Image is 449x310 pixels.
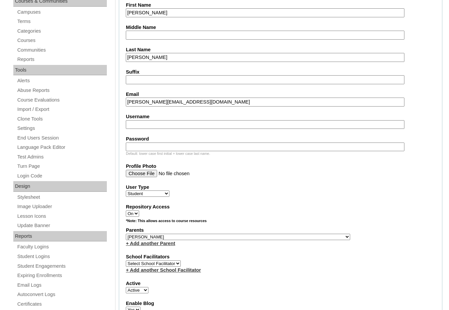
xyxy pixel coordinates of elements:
a: Test Admins [17,153,107,161]
label: Parents [126,227,435,234]
label: User Type [126,184,435,191]
a: Autoconvert Logs [17,290,107,299]
label: Email [126,91,435,98]
div: Design [13,181,107,192]
a: Abuse Reports [17,86,107,95]
a: Lesson Icons [17,212,107,220]
a: Stylesheet [17,193,107,201]
label: Active [126,280,435,287]
a: + Add another School Facilitator [126,267,201,273]
a: Settings [17,124,107,133]
a: Email Logs [17,281,107,289]
a: End Users Session [17,134,107,142]
a: Reports [17,55,107,64]
a: Courses [17,36,107,45]
a: Clone Tools [17,115,107,123]
label: Last Name [126,46,435,53]
a: Course Evaluations [17,96,107,104]
label: Password [126,136,435,143]
a: Update Banner [17,221,107,230]
a: Import / Export [17,105,107,114]
a: Terms [17,17,107,26]
a: Student Logins [17,252,107,261]
a: Expiring Enrollments [17,271,107,280]
div: Reports [13,231,107,242]
a: Login Code [17,172,107,180]
a: Student Engagements [17,262,107,270]
div: Tools [13,65,107,76]
a: Faculty Logins [17,243,107,251]
label: School Facilitators [126,253,435,260]
div: Default: lower case first initial + lower case last name. [126,151,435,156]
label: Suffix [126,69,435,76]
label: Middle Name [126,24,435,31]
label: Username [126,113,435,120]
div: *Note: This allows access to course resources [126,218,435,227]
a: Turn Page [17,162,107,170]
a: + Add another Parent [126,241,175,246]
a: Communities [17,46,107,54]
label: Profile Photo [126,163,435,170]
a: Certificates [17,300,107,308]
label: Repository Access [126,203,435,210]
label: First Name [126,2,435,9]
label: Enable Blog [126,300,435,307]
a: Campuses [17,8,107,16]
a: Image Uploader [17,202,107,211]
a: Language Pack Editor [17,143,107,152]
a: Categories [17,27,107,35]
a: Alerts [17,77,107,85]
